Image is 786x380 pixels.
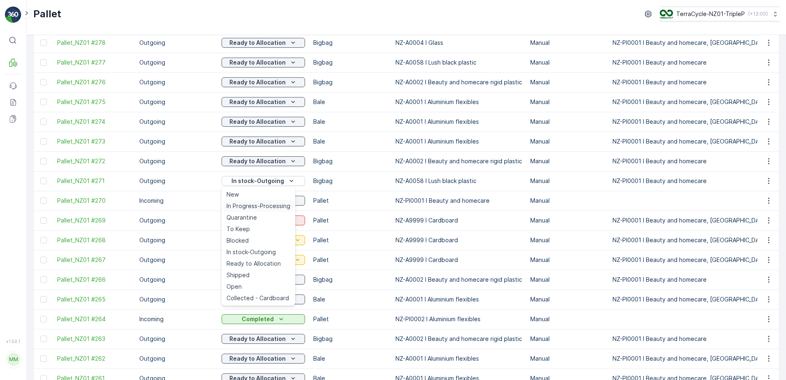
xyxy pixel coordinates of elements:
[395,58,522,67] p: NZ-A0058 I Lush black plastic
[313,276,387,284] p: Bigbag
[395,177,522,185] p: NZ-A0058 I Lush black plastic
[222,187,295,306] ul: In stock-Outgoing
[222,334,305,344] button: Ready to Allocation
[139,78,213,86] p: Outgoing
[40,138,47,145] div: Toggle Row Selected
[530,118,604,126] p: Manual
[313,78,387,86] p: Bigbag
[313,177,387,185] p: Bigbag
[139,157,213,165] p: Outgoing
[5,339,21,344] span: v 1.50.1
[40,355,47,362] div: Toggle Row Selected
[40,197,47,204] div: Toggle Row Selected
[530,355,604,363] p: Manual
[227,225,250,233] span: To Keep
[229,335,286,343] p: Ready to Allocation
[227,202,290,210] span: In Progress-Processing
[40,316,47,322] div: Toggle Row Selected
[229,78,286,86] p: Ready to Allocation
[57,118,131,126] a: Pallet_NZ01 #274
[40,237,47,243] div: Toggle Row Selected
[313,118,387,126] p: Bale
[313,157,387,165] p: Bigbag
[222,354,305,364] button: Ready to Allocation
[40,59,47,66] div: Toggle Row Selected
[676,10,745,18] p: TerraCycle-NZ01-TripleP
[229,355,286,363] p: Ready to Allocation
[40,39,47,46] div: Toggle Row Selected
[57,177,131,185] a: Pallet_NZ01 #271
[530,177,604,185] p: Manual
[40,296,47,303] div: Toggle Row Selected
[40,276,47,283] div: Toggle Row Selected
[57,315,131,323] span: Pallet_NZ01 #264
[313,355,387,363] p: Bale
[222,314,305,324] button: Completed
[313,98,387,106] p: Bale
[748,11,768,17] p: ( +12:00 )
[222,58,305,67] button: Ready to Allocation
[395,315,522,323] p: NZ-PI0002 I Aluminium flexibles
[229,58,286,67] p: Ready to Allocation
[40,79,47,86] div: Toggle Row Selected
[227,260,281,268] span: Ready to Allocation
[395,118,522,126] p: NZ-A0001 I Aluminium flexibles
[395,157,522,165] p: NZ-A0002 I Beauty and homecare rigid plastic
[57,355,131,363] a: Pallet_NZ01 #262
[231,177,284,185] p: In stock-Outgoing
[57,295,131,304] a: Pallet_NZ01 #265
[227,236,249,245] span: Blocked
[57,256,131,264] a: Pallet_NZ01 #267
[139,118,213,126] p: Outgoing
[313,216,387,225] p: Pallet
[227,294,289,302] span: Collected - Cardboard
[222,137,305,146] button: Ready to Allocation
[313,335,387,343] p: Bigbag
[5,345,21,373] button: MM
[139,177,213,185] p: Outgoing
[139,98,213,106] p: Outgoing
[395,256,522,264] p: NZ-A9999 I Cardboard
[530,39,604,47] p: Manual
[57,335,131,343] span: Pallet_NZ01 #263
[222,77,305,87] button: Ready to Allocation
[660,7,779,21] button: TerraCycle-NZ01-TripleP(+12:00)
[530,276,604,284] p: Manual
[395,276,522,284] p: NZ-A0002 I Beauty and homecare rigid plastic
[530,335,604,343] p: Manual
[57,216,131,225] span: Pallet_NZ01 #269
[313,197,387,205] p: Pallet
[530,157,604,165] p: Manual
[313,137,387,146] p: Bale
[242,315,274,323] p: Completed
[57,98,131,106] a: Pallet_NZ01 #275
[530,78,604,86] p: Manual
[40,99,47,105] div: Toggle Row Selected
[222,156,305,166] button: Ready to Allocation
[530,58,604,67] p: Manual
[395,39,522,47] p: NZ-A0004 I Glass
[227,190,239,199] span: New
[222,38,305,48] button: Ready to Allocation
[530,216,604,225] p: Manual
[139,355,213,363] p: Outgoing
[139,197,213,205] p: Incoming
[139,256,213,264] p: Outgoing
[222,117,305,127] button: Ready to Allocation
[40,217,47,224] div: Toggle Row Selected
[395,236,522,244] p: NZ-A9999 I Cardboard
[139,216,213,225] p: Outgoing
[57,236,131,244] a: Pallet_NZ01 #268
[530,137,604,146] p: Manual
[40,336,47,342] div: Toggle Row Selected
[57,78,131,86] span: Pallet_NZ01 #276
[57,39,131,47] a: Pallet_NZ01 #278
[57,197,131,205] a: Pallet_NZ01 #270
[40,257,47,263] div: Toggle Row Selected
